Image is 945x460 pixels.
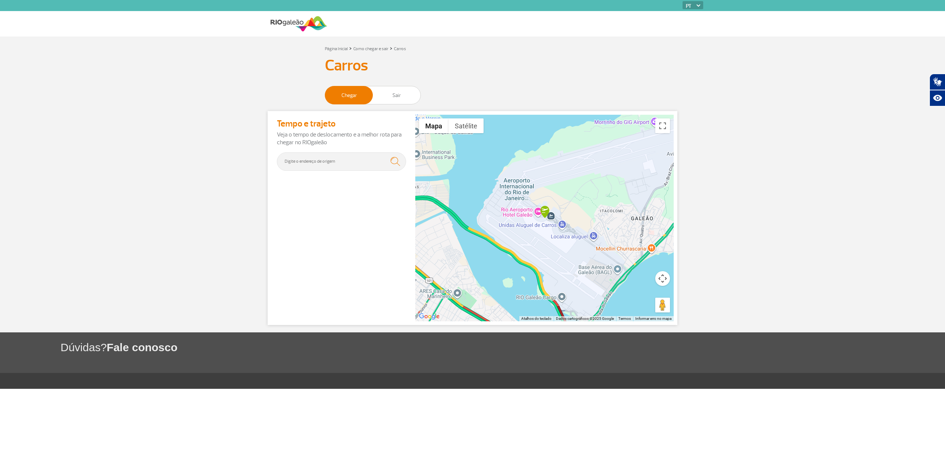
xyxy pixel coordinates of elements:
span: Dados cartográficos ©2025 Google [556,317,614,321]
button: Atalhos do teclado [521,316,551,321]
span: Sair [373,86,420,104]
span: Fale conosco [107,341,178,353]
h1: Dúvidas? [61,340,945,355]
a: Abrir esta área no Google Maps (abre uma nova janela) [417,312,441,321]
a: Como chegar e sair [353,46,388,52]
h4: Tempo e trajeto [277,118,406,129]
h3: Carros [325,56,620,75]
img: Google [417,312,441,321]
a: Termos [618,317,631,321]
a: Página Inicial [325,46,348,52]
a: Carros [394,46,406,52]
div: Plugin de acessibilidade da Hand Talk. [929,74,945,106]
button: Arraste o Pegman até o mapa para abrir o Street View [655,298,670,312]
button: Ativar a visualização em tela cheia [655,118,670,133]
button: Abrir recursos assistivos. [929,90,945,106]
button: Controles da câmera no mapa [655,271,670,286]
a: > [390,44,392,52]
p: Veja o tempo de deslocamento e a melhor rota para chegar no RIOgaleão [277,131,406,146]
span: Chegar [325,86,373,104]
button: Mostrar imagens de satélite [449,118,484,133]
a: > [349,44,352,52]
input: Digite o endereço de origem [277,152,406,171]
button: Mostrar mapa de ruas [419,118,449,133]
button: Abrir tradutor de língua de sinais. [929,74,945,90]
a: Informar erro no mapa [635,317,671,321]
